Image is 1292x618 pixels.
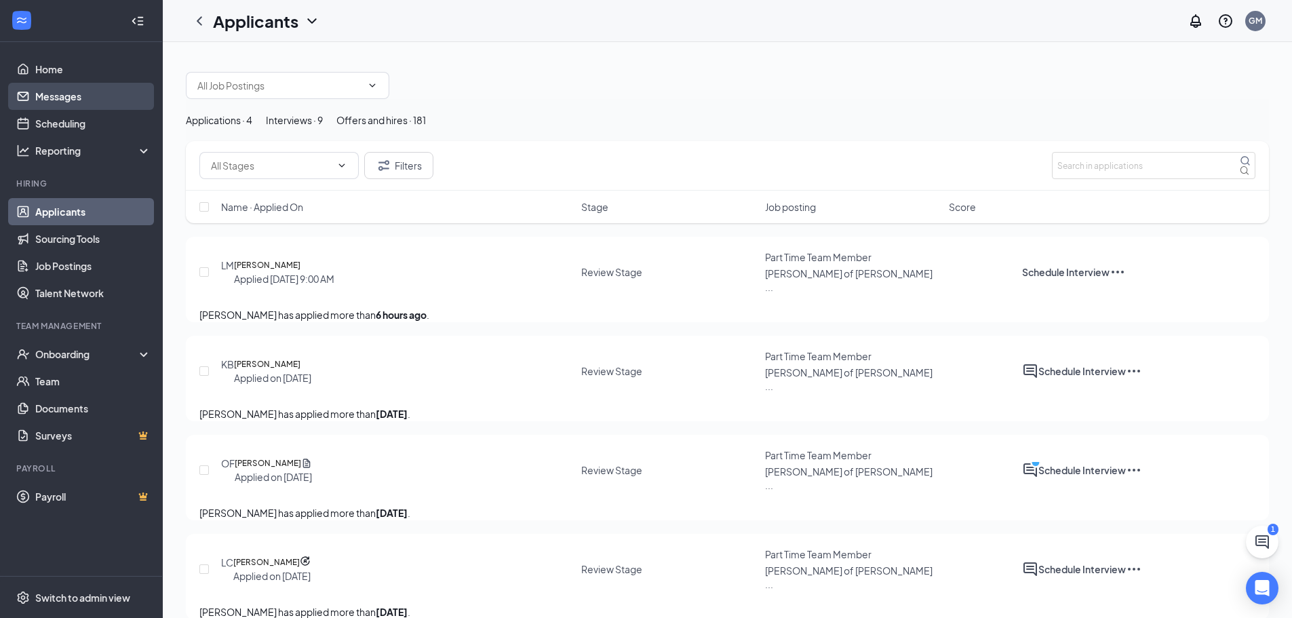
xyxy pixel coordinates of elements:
button: Schedule Interview [1038,561,1126,577]
div: Review Stage [581,463,642,477]
a: Sourcing Tools [35,225,151,252]
b: [DATE] [376,606,408,618]
svg: Collapse [131,14,144,28]
a: SurveysCrown [35,422,151,449]
div: GM [1249,15,1262,26]
a: Job Postings [35,252,151,279]
svg: Ellipses [1126,462,1142,478]
h1: Applicants [213,9,298,33]
svg: Notifications [1188,13,1204,29]
svg: Ellipses [1110,264,1126,280]
div: Applied on [DATE] [235,470,312,484]
span: Part Time Team Member [765,251,872,263]
input: All Stages [211,158,331,173]
svg: PrimaryDot [1030,457,1046,473]
svg: UserCheck [16,347,30,361]
span: Part Time Team Member [765,449,872,461]
svg: Reapply [300,556,311,566]
div: Applied on [DATE] [233,569,311,583]
svg: Document [301,457,312,470]
h5: [PERSON_NAME] [234,258,300,272]
svg: ChevronDown [336,160,347,171]
svg: QuestionInfo [1217,13,1234,29]
svg: ChatActive [1254,534,1270,550]
h5: [PERSON_NAME] [233,556,300,569]
svg: WorkstreamLogo [15,14,28,27]
div: 1 [1268,524,1278,535]
button: Schedule Interview [1022,264,1110,280]
a: Documents [35,395,151,422]
span: Part Time Team Member [765,548,872,560]
a: Messages [35,83,151,110]
div: Applications · 4 [186,113,252,128]
a: Applicants [35,198,151,225]
svg: MagnifyingGlass [1240,155,1251,166]
div: Hiring [16,178,149,189]
p: [PERSON_NAME] has applied more than . [199,406,1255,421]
b: [DATE] [376,408,408,420]
svg: Settings [16,591,30,604]
b: [DATE] [376,507,408,519]
span: [PERSON_NAME] of [PERSON_NAME] ... [765,267,933,293]
p: [PERSON_NAME] has applied more than . [199,505,1255,520]
span: [PERSON_NAME] of [PERSON_NAME] ... [765,564,933,590]
div: Reporting [35,144,152,157]
div: OF [221,457,235,470]
button: ChatActive [1246,526,1278,558]
input: All Job Postings [197,78,361,93]
span: Job posting [765,200,816,214]
div: LM [221,258,234,272]
div: Onboarding [35,347,140,361]
svg: Analysis [16,144,30,157]
div: LC [221,556,233,569]
h5: [PERSON_NAME] [235,457,301,470]
span: Stage [581,200,608,214]
h5: [PERSON_NAME] [234,358,300,371]
a: Talent Network [35,279,151,307]
input: Search in applications [1052,152,1255,179]
svg: Filter [376,157,392,174]
div: Review Stage [581,364,642,378]
span: Part Time Team Member [765,350,872,362]
div: Applied on [DATE] [234,371,311,385]
b: 6 hours ago [376,309,427,321]
div: Switch to admin view [35,591,130,604]
button: Schedule Interview [1038,462,1126,478]
a: PayrollCrown [35,483,151,510]
svg: ActiveChat [1022,561,1038,577]
span: [PERSON_NAME] of [PERSON_NAME] ... [765,366,933,392]
a: Scheduling [35,110,151,137]
div: KB [221,358,234,371]
div: Review Stage [581,562,642,576]
div: Interviews · 9 [266,113,323,128]
span: Name · Applied On [221,200,303,214]
div: Offers and hires · 181 [336,113,426,128]
svg: Ellipses [1126,561,1142,577]
a: Home [35,56,151,83]
svg: ChevronDown [367,80,378,91]
div: Open Intercom Messenger [1246,572,1278,604]
button: Filter Filters [364,152,433,179]
span: [PERSON_NAME] of [PERSON_NAME] ... [765,465,933,491]
p: [PERSON_NAME] has applied more than . [199,307,1255,322]
svg: Ellipses [1126,363,1142,379]
div: Team Management [16,320,149,332]
svg: ChevronLeft [191,13,208,29]
div: Applied [DATE] 9:00 AM [234,272,334,286]
span: Score [949,200,976,214]
svg: ActiveChat [1022,462,1038,478]
button: Schedule Interview [1038,363,1126,379]
svg: ActiveChat [1022,363,1038,379]
a: Team [35,368,151,395]
svg: ChevronDown [304,13,320,29]
div: Payroll [16,463,149,474]
div: Review Stage [581,265,642,279]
